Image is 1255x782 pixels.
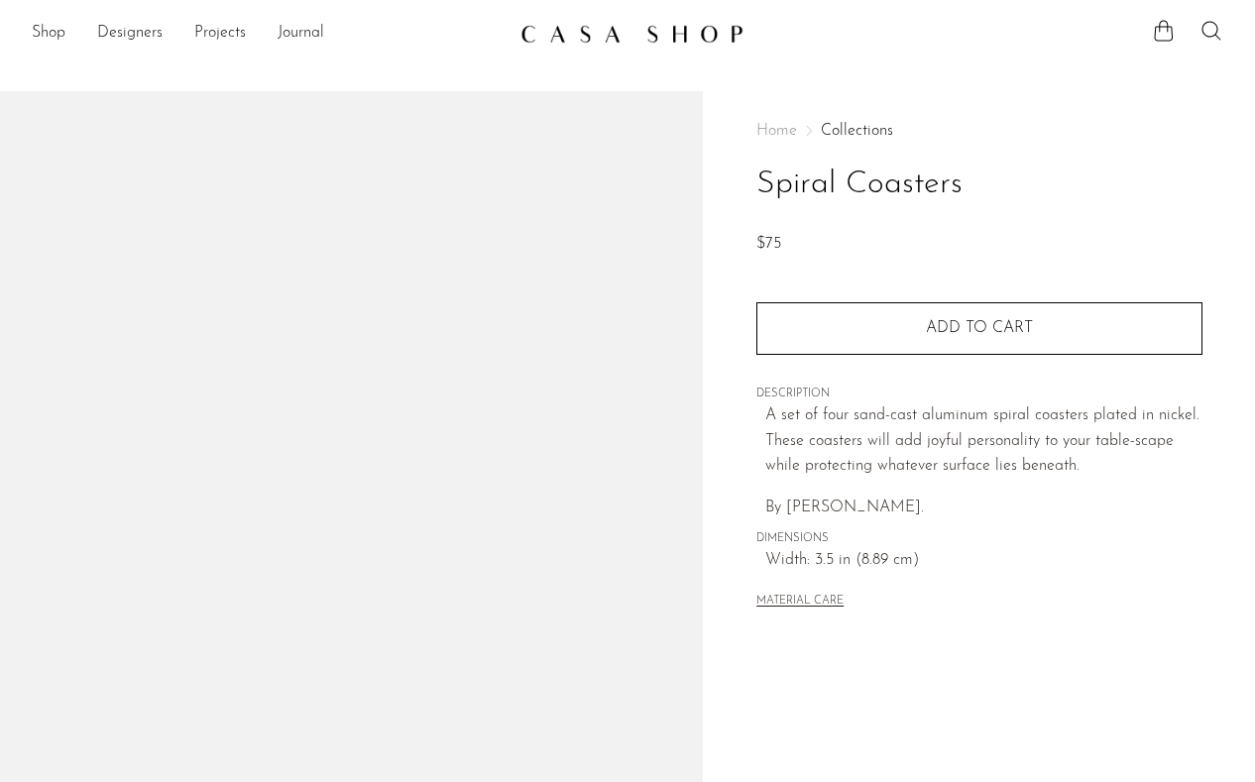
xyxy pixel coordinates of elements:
a: Designers [97,21,163,47]
a: Shop [32,21,65,47]
nav: Breadcrumbs [756,123,1202,139]
span: DIMENSIONS [756,530,1202,548]
nav: Desktop navigation [32,17,505,51]
span: Home [756,123,797,139]
h1: Spiral Coasters [756,160,1202,210]
span: Width: 3.5 in (8.89 cm) [765,548,1202,574]
span: A set of four sand-cast aluminum spiral coasters plated in nickel. These coasters will add joyful... [765,407,1199,474]
ul: NEW HEADER MENU [32,17,505,51]
button: Add to cart [756,302,1202,354]
a: Journal [278,21,324,47]
span: DESCRIPTION [756,386,1202,403]
a: Collections [821,123,893,139]
a: Projects [194,21,246,47]
span: Add to cart [926,320,1033,336]
span: $75 [756,236,781,252]
span: By [PERSON_NAME]. [765,500,924,515]
button: MATERIAL CARE [756,595,844,610]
